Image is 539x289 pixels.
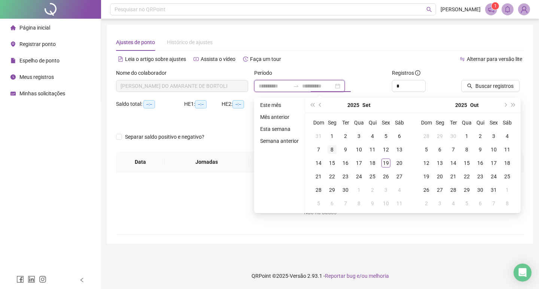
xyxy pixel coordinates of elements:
div: 10 [489,145,498,154]
td: 2025-09-09 [339,143,352,156]
span: info-circle [415,70,420,76]
td: 2025-10-26 [420,183,433,197]
td: 2025-09-08 [325,143,339,156]
button: prev-year [316,98,325,113]
td: 2025-10-24 [487,170,500,183]
td: 2025-09-05 [379,129,393,143]
td: 2025-09-30 [339,183,352,197]
td: 2025-09-03 [352,129,366,143]
td: 2025-10-02 [473,129,487,143]
th: Seg [325,116,339,129]
td: 2025-10-09 [473,143,487,156]
td: 2025-10-10 [379,197,393,210]
div: 29 [435,132,444,141]
span: swap [460,56,465,62]
div: 29 [462,185,471,194]
span: Separar saldo positivo e negativo? [122,133,207,141]
td: 2025-09-21 [312,170,325,183]
td: 2025-09-20 [393,156,406,170]
div: 3 [354,132,363,141]
div: 11 [503,145,512,154]
td: 2025-10-01 [460,129,473,143]
td: 2025-09-12 [379,143,393,156]
div: HE 1: [184,100,222,108]
span: youtube [194,56,199,62]
span: --:-- [195,100,207,108]
span: Minhas solicitações [19,90,65,96]
td: 2025-10-14 [447,156,460,170]
span: 1 [494,3,497,9]
td: 2025-10-30 [473,183,487,197]
div: 25 [503,172,512,181]
button: year panel [455,98,467,113]
th: Dom [312,116,325,129]
div: 18 [368,159,377,167]
div: 10 [381,199,390,208]
div: 6 [476,199,485,208]
td: 2025-09-29 [325,183,339,197]
td: 2025-09-14 [312,156,325,170]
div: 14 [314,159,323,167]
div: 28 [449,185,458,194]
td: 2025-09-17 [352,156,366,170]
td: 2025-09-19 [379,156,393,170]
div: 6 [435,145,444,154]
td: 2025-11-02 [420,197,433,210]
td: 2025-10-25 [500,170,514,183]
div: 18 [503,159,512,167]
td: 2025-10-17 [487,156,500,170]
button: super-prev-year [308,98,316,113]
div: 9 [341,145,350,154]
div: 19 [422,172,431,181]
td: 2025-10-03 [379,183,393,197]
td: 2025-11-07 [487,197,500,210]
td: 2025-10-20 [433,170,447,183]
td: 2025-09-25 [366,170,379,183]
div: Open Intercom Messenger [514,264,532,282]
th: Sáb [393,116,406,129]
sup: 1 [491,2,499,10]
div: 12 [422,159,431,167]
td: 2025-10-16 [473,156,487,170]
span: environment [10,41,16,47]
div: 1 [328,132,337,141]
span: Página inicial [19,25,50,31]
li: Mês anterior [257,113,302,122]
div: 8 [354,199,363,208]
td: 2025-10-07 [339,197,352,210]
div: 16 [476,159,485,167]
div: 11 [395,199,404,208]
span: Faça um tour [250,56,281,62]
span: Alternar para versão lite [467,56,522,62]
td: 2025-10-06 [325,197,339,210]
div: 4 [395,185,404,194]
span: search [467,83,472,89]
div: 19 [381,159,390,167]
span: Histórico de ajustes [167,39,213,45]
span: --:-- [143,100,155,108]
td: 2025-10-18 [500,156,514,170]
div: 17 [354,159,363,167]
td: 2025-10-09 [366,197,379,210]
td: 2025-10-31 [487,183,500,197]
th: Qua [460,116,473,129]
div: 4 [449,199,458,208]
td: 2025-09-11 [366,143,379,156]
button: year panel [347,98,359,113]
td: 2025-09-27 [393,170,406,183]
button: month panel [470,98,479,113]
td: 2025-09-24 [352,170,366,183]
div: 7 [489,199,498,208]
span: swap-right [293,83,299,89]
td: 2025-11-04 [447,197,460,210]
div: 24 [354,172,363,181]
div: 9 [476,145,485,154]
div: 5 [462,199,471,208]
td: 2025-09-29 [433,129,447,143]
td: 2025-10-01 [352,183,366,197]
span: Registrar ponto [19,41,56,47]
span: Reportar bug e/ou melhoria [325,273,389,279]
td: 2025-09-22 [325,170,339,183]
div: 5 [381,132,390,141]
div: 8 [462,145,471,154]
